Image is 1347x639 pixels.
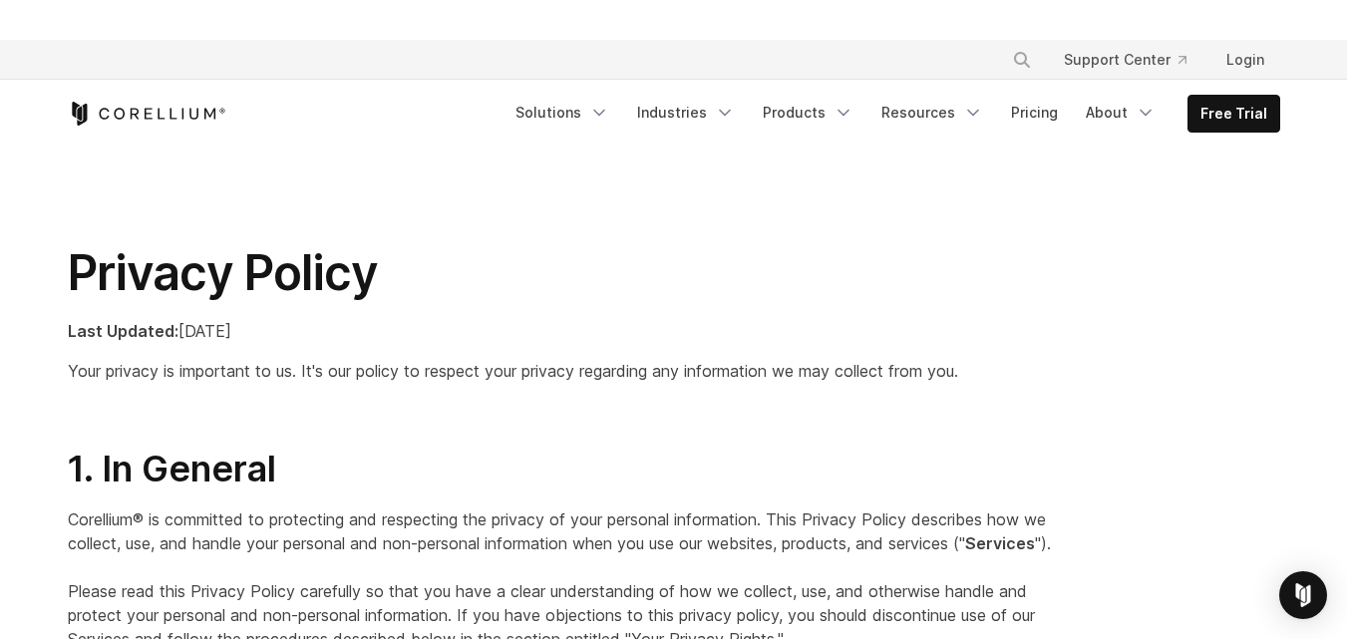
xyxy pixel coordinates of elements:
button: Search [1004,42,1040,78]
div: Navigation Menu [504,95,1280,133]
h2: 1. In General [68,447,1072,491]
div: Navigation Menu [988,42,1280,78]
a: Pricing [999,95,1070,131]
a: About [1074,95,1168,131]
strong: Services [965,533,1035,553]
a: Industries [625,95,747,131]
a: Corellium Home [68,102,226,126]
a: Login [1210,42,1280,78]
a: Support Center [1048,42,1202,78]
div: Open Intercom Messenger [1279,571,1327,619]
h1: Privacy Policy [68,243,1072,303]
a: Products [751,95,865,131]
a: Resources [869,95,995,131]
a: Free Trial [1188,96,1279,132]
p: [DATE] [68,319,1072,343]
a: Solutions [504,95,621,131]
strong: Last Updated: [68,321,178,341]
p: Your privacy is important to us. It's our policy to respect your privacy regarding any informatio... [68,359,1072,383]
